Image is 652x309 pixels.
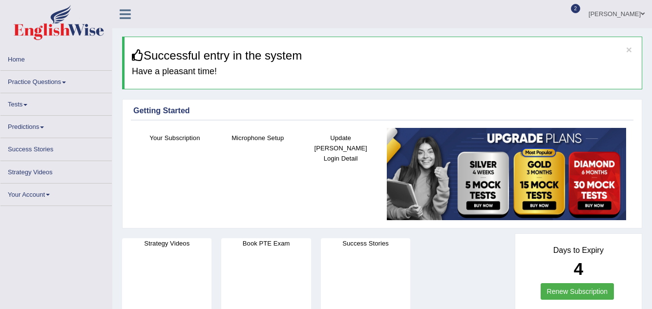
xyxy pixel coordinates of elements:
[0,161,112,180] a: Strategy Videos
[321,238,410,248] h4: Success Stories
[541,283,614,300] a: Renew Subscription
[0,184,112,203] a: Your Account
[122,238,211,248] h4: Strategy Videos
[132,67,634,77] h4: Have a pleasant time!
[133,105,631,117] div: Getting Started
[574,259,583,278] b: 4
[0,71,112,90] a: Practice Questions
[526,246,631,255] h4: Days to Expiry
[138,133,211,143] h4: Your Subscription
[0,48,112,67] a: Home
[221,133,294,143] h4: Microphone Setup
[304,133,378,164] h4: Update [PERSON_NAME] Login Detail
[0,138,112,157] a: Success Stories
[221,238,311,248] h4: Book PTE Exam
[0,93,112,112] a: Tests
[387,128,626,220] img: small5.jpg
[132,49,634,62] h3: Successful entry in the system
[571,4,581,13] span: 2
[0,116,112,135] a: Predictions
[626,44,632,55] button: ×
